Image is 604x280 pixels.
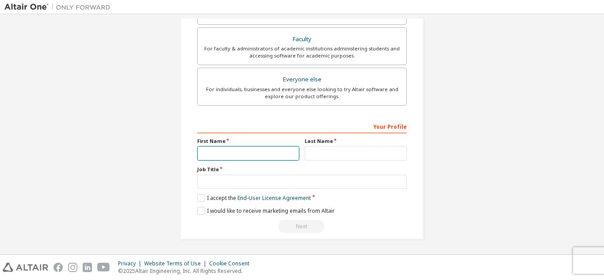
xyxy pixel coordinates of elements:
img: instagram.svg [68,263,77,272]
img: Altair One [4,3,115,12]
div: Read and acccept EULA to continue [197,220,407,233]
div: Website Terms of Use [144,260,209,267]
a: End-User License Agreement [237,194,311,202]
label: I would like to receive marketing emails from Altair [197,207,335,215]
div: For individuals, businesses and everyone else looking to try Altair software and explore our prod... [203,86,401,100]
div: Your Profile [197,119,407,133]
img: youtube.svg [97,263,110,272]
div: Everyone else [203,73,401,86]
img: linkedin.svg [83,263,92,272]
label: I accept the [197,194,311,202]
div: Cookie Consent [209,260,255,267]
div: Faculty [203,33,401,46]
img: altair_logo.svg [3,263,48,272]
div: Privacy [118,260,144,267]
p: © 2025 Altair Engineering, Inc. All Rights Reserved. [118,267,255,275]
img: facebook.svg [54,263,63,272]
label: Job Title [197,166,407,173]
label: Last Name [305,138,407,145]
div: For faculty & administrators of academic institutions administering students and accessing softwa... [203,45,401,59]
label: First Name [197,138,299,145]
